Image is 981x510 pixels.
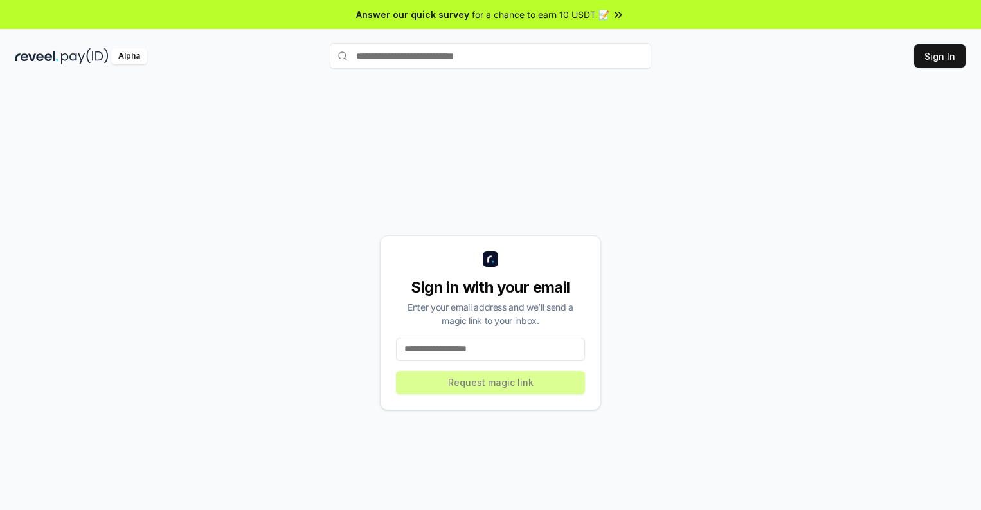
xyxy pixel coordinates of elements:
[111,48,147,64] div: Alpha
[914,44,966,68] button: Sign In
[61,48,109,64] img: pay_id
[356,8,469,21] span: Answer our quick survey
[472,8,609,21] span: for a chance to earn 10 USDT 📝
[396,277,585,298] div: Sign in with your email
[396,300,585,327] div: Enter your email address and we’ll send a magic link to your inbox.
[15,48,59,64] img: reveel_dark
[483,251,498,267] img: logo_small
